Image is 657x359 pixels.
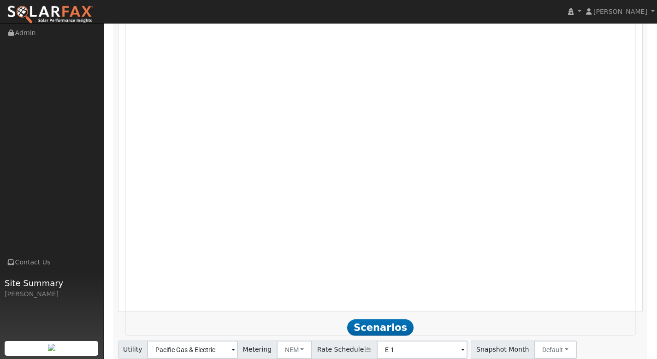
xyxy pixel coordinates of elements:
[118,341,148,359] span: Utility
[48,344,55,351] img: retrieve
[312,341,377,359] span: Rate Schedule
[5,289,99,299] div: [PERSON_NAME]
[534,341,577,359] button: Default
[237,341,277,359] span: Metering
[5,277,99,289] span: Site Summary
[7,5,94,24] img: SolarFax
[377,341,468,359] input: Select a Rate Schedule
[277,341,313,359] button: NEM
[147,341,238,359] input: Select a Utility
[593,8,647,15] span: [PERSON_NAME]
[471,341,534,359] span: Snapshot Month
